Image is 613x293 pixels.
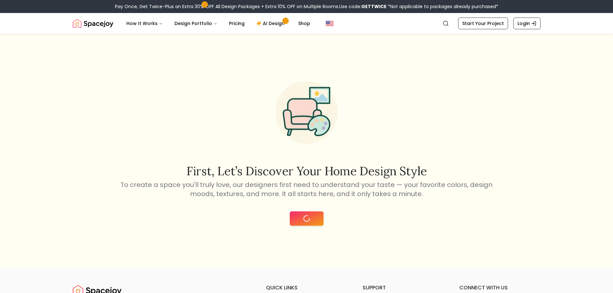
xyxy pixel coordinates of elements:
[265,71,348,154] img: Start Style Quiz Illustration
[363,284,444,292] h6: support
[73,17,113,30] img: Spacejoy Logo
[513,18,541,29] a: Login
[121,17,315,30] nav: Main
[387,3,498,10] span: *Not applicable to packages already purchased*
[120,165,494,178] h2: First, let’s discover your home design style
[361,3,387,10] b: GETTWICE
[73,17,113,30] a: Spacejoy
[121,17,168,30] button: How It Works
[339,3,387,10] span: Use code:
[459,284,541,292] h6: connect with us
[326,20,334,27] img: United States
[293,17,315,30] a: Shop
[115,3,498,10] div: Pay Once, Get Twice-Plus an Extra 30% OFF All Design Packages + Extra 10% OFF on Multiple Rooms.
[251,17,292,30] a: AI Design
[73,13,541,34] nav: Global
[266,284,347,292] h6: quick links
[458,18,508,29] a: Start Your Project
[120,180,494,198] p: To create a space you'll truly love, our designers first need to understand your taste — your fav...
[224,17,250,30] a: Pricing
[169,17,223,30] button: Design Portfolio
